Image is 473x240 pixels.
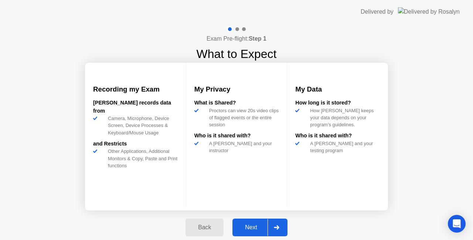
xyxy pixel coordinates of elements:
div: Open Intercom Messenger [448,215,466,233]
h3: My Privacy [194,84,279,95]
button: Next [232,219,287,236]
div: Proctors can view 20s video clips of flagged events or the entire session [206,107,279,128]
div: Other Applications, Additional Monitors & Copy, Paste and Print functions [105,148,178,169]
button: Back [186,219,224,236]
div: Next [235,224,268,231]
div: Who is it shared with? [295,132,380,140]
div: Back [188,224,221,231]
div: A [PERSON_NAME] and your instructor [206,140,279,154]
div: A [PERSON_NAME] and your testing program [307,140,380,154]
h4: Exam Pre-flight: [207,34,266,43]
h3: Recording my Exam [93,84,178,95]
h1: What to Expect [197,45,277,63]
div: What is Shared? [194,99,279,107]
div: and Restricts [93,140,178,148]
div: How long is it stored? [295,99,380,107]
div: Delivered by [361,7,394,16]
div: How [PERSON_NAME] keeps your data depends on your program’s guidelines. [307,107,380,128]
div: Who is it shared with? [194,132,279,140]
b: Step 1 [249,35,266,42]
img: Delivered by Rosalyn [398,7,460,16]
div: Camera, Microphone, Device Screen, Device Processes & Keyboard/Mouse Usage [105,115,178,136]
div: [PERSON_NAME] records data from [93,99,178,115]
h3: My Data [295,84,380,95]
